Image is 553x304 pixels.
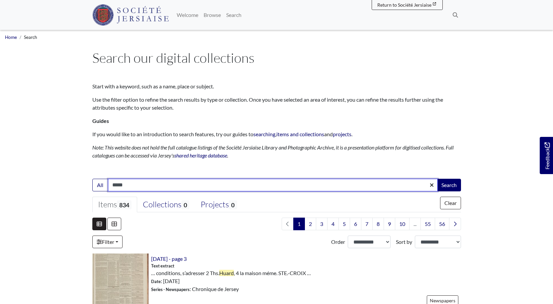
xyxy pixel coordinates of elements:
a: shared heritage database [174,152,227,158]
p: Use the filter option to refine the search results by type or collection. Once you have selected ... [92,96,461,112]
a: Goto page 7 [361,218,373,230]
li: Previous page [282,218,294,230]
img: Société Jersiaise [92,4,169,26]
p: Start with a keyword, such as a name, place or subject. [92,82,461,90]
a: projects [333,131,351,137]
label: Sort by [396,238,412,246]
button: All [92,179,108,191]
label: Order [331,238,345,246]
a: Welcome [174,8,201,22]
a: Search [224,8,244,22]
p: If you would like to an introduction to search features, try our guides to , and . [92,130,461,138]
a: Next page [449,218,461,230]
a: Goto page 9 [384,218,395,230]
div: Items [98,200,132,210]
a: Société Jersiaise logo [92,3,169,27]
em: Note: This website does not hold the full catalogue listings of the Société Jersiaise Library and... [92,144,454,158]
span: 0 [181,200,189,209]
a: items and collections [276,131,324,137]
span: Goto page 1 [293,218,305,230]
h1: Search our digital collections [92,50,461,66]
span: Date [151,279,161,284]
span: Huard [219,270,234,276]
a: Goto page 8 [372,218,384,230]
button: Clear [440,197,461,209]
span: Feedback [543,142,551,169]
span: : Chronique de Jersey [151,285,239,293]
nav: pagination [279,218,461,230]
button: Search [437,179,461,191]
span: 0 [229,200,237,209]
a: Filter [92,236,123,248]
a: Goto page 2 [305,218,316,230]
a: searching [253,131,275,137]
a: Browse [201,8,224,22]
div: Projects [201,200,237,210]
span: Search [24,35,37,40]
a: [DATE] - page 3 [151,255,187,262]
a: Goto page 55 [420,218,435,230]
a: Home [5,35,17,40]
span: … conditions, s’adresser 2 Ths. , 4 la maison méme. STE.-CROIX … [151,269,311,277]
span: Return to Société Jersiaise [377,2,431,8]
a: Goto page 5 [338,218,350,230]
a: Goto page 56 [435,218,449,230]
span: Text extract [151,263,174,269]
div: Collections [143,200,189,210]
a: Goto page 10 [395,218,410,230]
span: : [DATE] [151,277,180,285]
span: Series - Newspapers [151,287,190,292]
a: Would you like to provide feedback? [540,137,553,174]
a: Goto page 4 [327,218,339,230]
a: Goto page 6 [350,218,361,230]
input: Enter one or more search terms... [108,179,438,191]
a: Goto page 3 [316,218,327,230]
strong: Guides [92,118,109,124]
span: 834 [117,200,132,209]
